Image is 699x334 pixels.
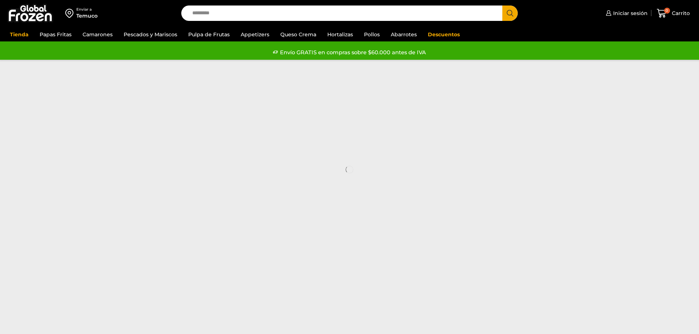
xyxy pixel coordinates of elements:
a: Iniciar sesión [604,6,648,21]
a: Camarones [79,27,116,41]
a: Pulpa de Frutas [185,27,233,41]
a: 0 Carrito [655,5,692,22]
img: address-field-icon.svg [65,7,76,19]
a: Pollos [360,27,383,41]
a: Descuentos [424,27,463,41]
div: Enviar a [76,7,98,12]
a: Papas Fritas [36,27,75,41]
button: Search button [502,5,518,21]
a: Queso Crema [277,27,320,41]
span: Iniciar sesión [611,10,648,17]
span: 0 [664,8,670,14]
a: Hortalizas [324,27,357,41]
a: Appetizers [237,27,273,41]
a: Abarrotes [387,27,421,41]
div: Temuco [76,12,98,19]
a: Tienda [6,27,32,41]
span: Carrito [670,10,690,17]
a: Pescados y Mariscos [120,27,181,41]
